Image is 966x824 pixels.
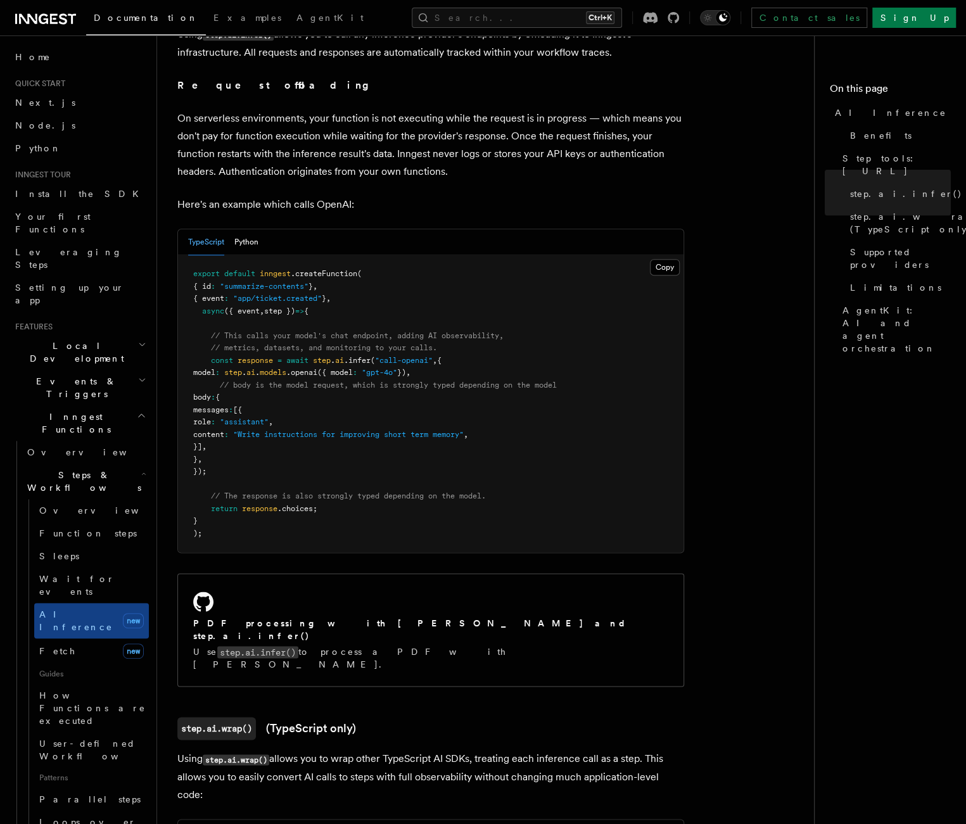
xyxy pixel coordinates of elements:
span: Inngest tour [10,170,71,180]
span: ( [371,356,375,365]
span: Fetch [39,646,76,656]
span: AI Inference [39,609,113,632]
span: .choices; [277,504,317,513]
a: Parallel steps [34,788,149,811]
a: Python [10,137,149,160]
span: [{ [233,405,242,414]
span: : [215,368,220,377]
span: Function steps [39,528,137,538]
a: PDF processing with [PERSON_NAME] and step.ai.infer()Usestep.ai.infer()to process a PDF with [PER... [177,573,684,687]
a: Your first Functions [10,205,149,241]
span: Steps & Workflows [22,469,141,494]
span: "summarize-contents" [220,282,308,291]
button: Toggle dark mode [700,10,730,25]
a: Function steps [34,522,149,545]
span: { id [193,282,211,291]
span: Setting up your app [15,282,124,305]
a: step.ai.infer() [845,182,951,205]
span: = [277,356,282,365]
span: // The response is also strongly typed depending on the model. [211,491,486,500]
code: step.ai.wrap() [203,754,269,765]
span: model [193,368,215,377]
span: } [308,282,313,291]
span: const [211,356,233,365]
a: Install the SDK [10,182,149,205]
a: How Functions are executed [34,684,149,732]
button: Search...Ctrl+K [412,8,622,28]
a: Examples [206,4,289,34]
span: , [260,307,264,315]
kbd: Ctrl+K [586,11,614,24]
span: default [224,269,255,278]
span: new [123,643,144,659]
span: , [433,356,437,365]
span: Limitations [850,281,941,294]
span: response [242,504,277,513]
span: : [224,294,229,303]
a: Documentation [86,4,206,35]
code: step.ai.wrap() [177,717,256,740]
span: AgentKit: AI and agent orchestration [842,304,951,355]
p: Here's an example which calls OpenAI: [177,196,684,213]
span: }) [397,368,406,377]
span: // body is the model request, which is strongly typed depending on the model [220,381,557,390]
span: "assistant" [220,417,269,426]
p: Use to process a PDF with [PERSON_NAME]. [193,645,668,671]
span: Inngest Functions [10,410,137,436]
span: Sleeps [39,551,79,561]
span: Patterns [34,768,149,788]
span: Step tools: [URL] [842,152,951,177]
a: Contact sales [751,8,867,28]
a: Next.js [10,91,149,114]
span: "app/ticket.created" [233,294,322,303]
p: On serverless environments, your function is not executing while the request is in progress — whi... [177,110,684,181]
span: User-defined Workflows [39,738,153,761]
a: step.ai.wrap() (TypeScript only) [845,205,951,241]
span: ({ event [224,307,260,315]
button: Copy [650,259,680,276]
span: } [193,516,198,525]
a: Sign Up [872,8,956,28]
code: step.ai.infer() [217,646,298,658]
span: , [313,282,317,291]
span: Benefits [850,129,912,142]
span: Install the SDK [15,189,146,199]
h4: On this page [830,81,951,101]
a: Setting up your app [10,276,149,312]
span: ai [335,356,344,365]
a: step.ai.wrap()(TypeScript only) [177,717,356,740]
span: Parallel steps [39,794,141,804]
a: Node.js [10,114,149,137]
a: User-defined Workflows [34,732,149,768]
span: AgentKit [296,13,364,23]
span: "gpt-4o" [362,368,397,377]
span: content [193,430,224,439]
a: AI Inference [830,101,951,124]
span: Overview [27,447,158,457]
span: Python [15,143,61,153]
code: step.ai.infer() [203,30,274,41]
span: Documentation [94,13,198,23]
span: Examples [213,13,281,23]
span: Overview [39,505,170,516]
span: => [295,307,304,315]
span: step }) [264,307,295,315]
a: Home [10,46,149,68]
span: "Write instructions for improving short term memory" [233,430,464,439]
span: How Functions are executed [39,690,146,726]
p: Using allows you to wrap other TypeScript AI SDKs, treating each inference call as a step. This a... [177,750,684,804]
button: Events & Triggers [10,370,149,405]
span: , [326,294,331,303]
span: { [304,307,308,315]
span: Local Development [10,339,138,365]
span: .infer [344,356,371,365]
span: .createFunction [291,269,357,278]
a: Step tools: [URL] [837,147,951,182]
span: : [224,430,229,439]
span: step.ai.infer() [850,187,962,200]
span: : [211,393,215,402]
span: . [255,368,260,377]
span: step [313,356,331,365]
span: role [193,417,211,426]
span: Node.js [15,120,75,130]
